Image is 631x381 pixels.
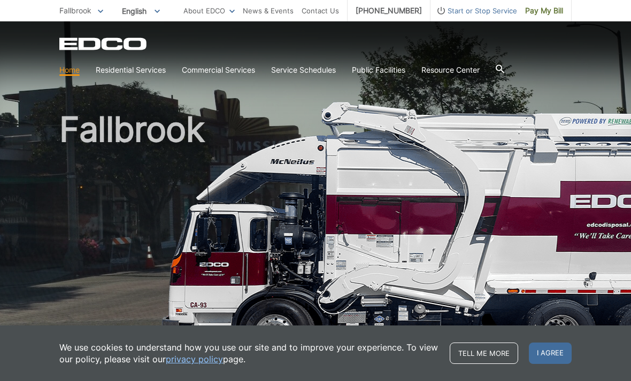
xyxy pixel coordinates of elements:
a: Tell me more [450,343,518,364]
a: Service Schedules [271,64,336,76]
a: Residential Services [96,64,166,76]
a: Resource Center [421,64,480,76]
span: I agree [529,343,572,364]
h1: Fallbrook [59,112,572,347]
span: Pay My Bill [525,5,563,17]
a: About EDCO [183,5,235,17]
a: Contact Us [302,5,339,17]
span: Fallbrook [59,6,91,15]
a: privacy policy [166,353,223,365]
a: Home [59,64,80,76]
a: News & Events [243,5,294,17]
p: We use cookies to understand how you use our site and to improve your experience. To view our pol... [59,341,439,365]
a: EDCD logo. Return to the homepage. [59,37,148,50]
a: Commercial Services [182,64,255,76]
a: Public Facilities [352,64,405,76]
span: English [114,2,168,20]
